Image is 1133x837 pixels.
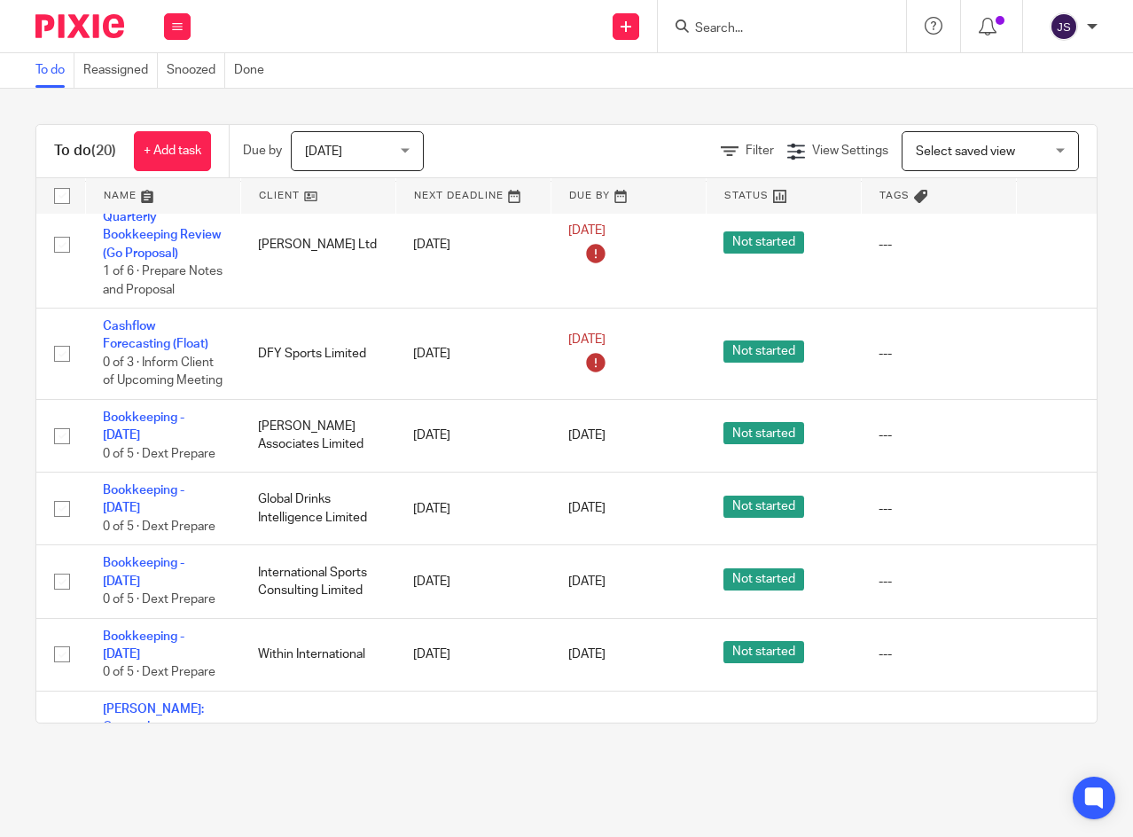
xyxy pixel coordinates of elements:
[746,145,774,157] span: Filter
[879,573,998,591] div: ---
[723,641,804,663] span: Not started
[916,145,1015,158] span: Select saved view
[103,520,215,533] span: 0 of 5 · Dext Prepare
[879,500,998,518] div: ---
[103,265,223,296] span: 1 of 6 · Prepare Notes and Proposal
[723,568,804,591] span: Not started
[103,593,215,606] span: 0 of 5 · Dext Prepare
[103,630,184,661] a: Bookkeeping - [DATE]
[879,345,998,363] div: ---
[240,399,395,472] td: [PERSON_NAME] Associates Limited
[395,545,551,618] td: [DATE]
[723,422,804,444] span: Not started
[723,340,804,363] span: Not started
[305,145,342,158] span: [DATE]
[568,333,606,346] span: [DATE]
[103,320,208,350] a: Cashflow Forecasting (Float)
[240,309,395,400] td: DFY Sports Limited
[83,53,158,88] a: Reassigned
[103,557,184,587] a: Bookkeeping - [DATE]
[54,142,116,160] h1: To do
[812,145,888,157] span: View Settings
[879,236,998,254] div: ---
[103,448,215,460] span: 0 of 5 · Dext Prepare
[568,648,606,661] span: [DATE]
[240,473,395,545] td: Global Drinks Intelligence Limited
[568,429,606,442] span: [DATE]
[395,691,551,817] td: [DATE]
[167,53,225,88] a: Snoozed
[693,21,853,37] input: Search
[879,191,910,200] span: Tags
[35,14,124,38] img: Pixie
[103,666,215,678] span: 0 of 5 · Dext Prepare
[103,356,223,387] span: 0 of 3 · Inform Client of Upcoming Meeting
[234,53,273,88] a: Done
[243,142,282,160] p: Due by
[723,231,804,254] span: Not started
[568,503,606,515] span: [DATE]
[103,411,184,442] a: Bookkeeping - [DATE]
[395,181,551,308] td: [DATE]
[723,496,804,518] span: Not started
[395,399,551,472] td: [DATE]
[568,224,606,237] span: [DATE]
[240,691,395,817] td: JSH Property Rentals Ltd
[240,181,395,308] td: [PERSON_NAME] Ltd
[134,131,211,171] a: + Add task
[91,144,116,158] span: (20)
[35,53,74,88] a: To do
[103,484,184,514] a: Bookkeeping - [DATE]
[103,703,221,770] a: [PERSON_NAME]: Quarterly Bookkeeping Review (Go Proposal)
[103,193,221,260] a: [PERSON_NAME]: Quarterly Bookkeeping Review (Go Proposal)
[879,426,998,444] div: ---
[240,618,395,691] td: Within International
[879,645,998,663] div: ---
[568,575,606,588] span: [DATE]
[395,309,551,400] td: [DATE]
[395,473,551,545] td: [DATE]
[240,545,395,618] td: International Sports Consulting Limited
[1050,12,1078,41] img: svg%3E
[395,618,551,691] td: [DATE]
